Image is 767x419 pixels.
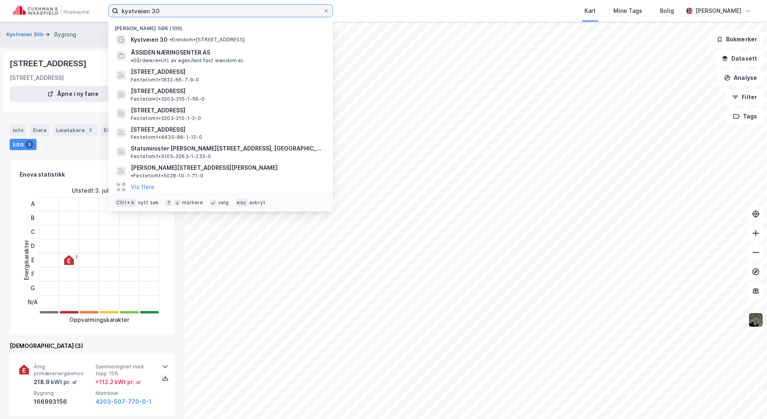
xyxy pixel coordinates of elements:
[28,211,38,225] div: B
[727,380,767,419] iframe: Chat Widget
[34,397,92,407] div: 166993156
[86,126,94,134] div: 3
[131,182,154,192] button: Vis flere
[131,86,323,96] span: [STREET_ADDRESS]
[613,6,642,16] div: Mine Tags
[131,125,323,134] span: [STREET_ADDRESS]
[131,134,202,140] span: Festetomt • 4630-88-1-12-0
[20,170,65,179] div: Enova statistikk
[138,199,159,206] div: nytt søk
[726,108,764,124] button: Tags
[10,86,136,102] button: Åpne i ny fane
[115,199,136,207] div: Ctrl + k
[28,295,38,309] div: N/A
[131,67,323,77] span: [STREET_ADDRESS]
[13,5,89,16] img: cushman-wakefield-realkapital-logo.202ea83816669bd177139c58696a8fa1.svg
[95,363,154,377] span: Sammenlignet med topp 15%
[10,124,26,136] div: Info
[28,239,38,253] div: D
[715,51,764,67] button: Datasett
[28,225,38,239] div: C
[249,199,266,206] div: avbryt
[30,124,50,136] div: Eiere
[75,254,78,259] div: 3
[10,341,175,351] div: [DEMOGRAPHIC_DATA] (3)
[34,390,92,397] span: Bygning
[131,57,133,63] span: •
[95,377,141,387] div: + 112.2 kWt pr. ㎡
[710,31,764,47] button: Bokmerker
[131,48,210,57] span: ÅSSIDEN NÆRINGSENTER AS
[131,144,323,153] span: Statsminister [PERSON_NAME][STREET_ADDRESS], [GEOGRAPHIC_DATA]
[131,35,168,45] span: Kystveien 30
[28,281,38,295] div: G
[34,377,77,387] div: 218.9
[95,397,152,407] button: 4203-507-770-0-1
[182,199,203,206] div: markere
[34,363,92,377] span: Årlig primærenergibehov
[95,390,154,397] span: Matrikkel
[235,199,248,207] div: esc
[131,77,199,83] span: Festetomt • 1832-66-7-9-0
[131,96,205,102] span: Festetomt • 3203-210-1-56-0
[28,253,38,267] div: E
[660,6,674,16] div: Bolig
[25,140,33,148] div: 3
[22,240,31,280] div: Energikarakter
[118,5,323,17] input: Søk på adresse, matrikkel, gårdeiere, leietakere eller personer
[727,380,767,419] div: Kontrollprogram for chat
[69,315,129,325] div: Oppvarmingskarakter
[169,37,172,43] span: •
[28,197,38,211] div: A
[717,70,764,86] button: Analyse
[131,115,201,122] span: Festetomt • 3203-210-1-2-0
[54,30,76,39] div: Bygning
[218,199,229,206] div: velg
[131,173,203,179] span: Festetomt • 5028-10-1-71-0
[50,377,77,387] div: kWt pr. ㎡
[169,37,245,43] span: Eiendom • [STREET_ADDRESS]
[108,19,333,33] div: [PERSON_NAME] søk (100)
[53,124,97,136] div: Leietakere
[10,73,64,83] div: [STREET_ADDRESS]
[28,267,38,281] div: F
[131,106,323,115] span: [STREET_ADDRESS]
[131,173,133,179] span: •
[584,6,596,16] div: Kart
[131,153,211,160] span: Festetomt • 3105-2063-1-235-0
[10,57,88,70] div: [STREET_ADDRESS]
[725,89,764,105] button: Filter
[748,312,763,327] img: 9k=
[104,126,153,134] div: Etasjer og enheter
[72,186,126,195] div: Utstedt : 3. juli 2020
[131,163,278,173] span: [PERSON_NAME][STREET_ADDRESS][PERSON_NAME]
[696,6,741,16] div: [PERSON_NAME]
[6,31,45,39] button: Kystveien 30b
[10,139,37,150] div: ESG
[131,57,244,64] span: Gårdeiere • Utl. av egen/leid fast eiendom el.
